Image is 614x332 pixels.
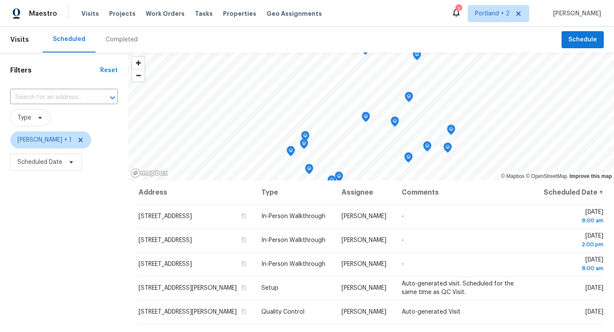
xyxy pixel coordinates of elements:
span: [PERSON_NAME] [342,237,386,243]
span: Work Orders [146,9,185,18]
div: 1 [455,5,461,14]
div: Map marker [301,131,310,144]
span: [DATE] [542,209,603,225]
a: Improve this map [570,173,612,179]
span: Properties [223,9,256,18]
span: Schedule [568,35,597,45]
span: Scheduled Date [17,158,62,166]
button: Zoom in [132,57,145,69]
span: [STREET_ADDRESS] [139,213,192,219]
span: Projects [109,9,136,18]
button: Zoom out [132,69,145,82]
span: [PERSON_NAME] [342,213,386,219]
a: Mapbox [501,173,524,179]
div: Map marker [443,143,452,156]
span: [PERSON_NAME] [550,9,601,18]
a: Mapbox homepage [130,168,168,178]
span: Visits [81,9,99,18]
th: Comments [395,181,535,204]
div: Completed [106,35,138,44]
span: Quality Control [261,309,304,315]
div: Map marker [300,139,308,152]
canvas: Map [128,52,614,181]
div: Map marker [335,172,343,185]
span: Tasks [195,11,213,17]
span: Setup [261,285,278,291]
div: 2:00 pm [542,240,603,249]
span: [STREET_ADDRESS][PERSON_NAME] [139,285,237,291]
span: [DATE] [585,285,603,291]
span: Type [17,114,31,122]
button: Schedule [562,31,604,49]
span: Geo Assignments [266,9,322,18]
button: Copy Address [240,260,248,268]
span: [STREET_ADDRESS] [139,261,192,267]
span: - [402,261,404,267]
th: Address [138,181,255,204]
span: [DATE] [542,233,603,249]
button: Open [107,92,119,104]
span: In-Person Walkthrough [261,237,325,243]
span: [PERSON_NAME] [342,261,386,267]
div: Map marker [405,92,413,105]
span: Maestro [29,9,57,18]
button: Copy Address [240,212,248,220]
th: Type [255,181,335,204]
span: Auto-generated Visit [402,309,460,315]
div: Map marker [287,146,295,159]
div: Reset [100,66,118,75]
div: 8:00 am [542,216,603,225]
button: Copy Address [240,284,248,291]
th: Scheduled Date ↑ [535,181,604,204]
span: Visits [10,30,29,49]
div: Map marker [305,164,313,177]
span: [DATE] [542,257,603,273]
span: [PERSON_NAME] [342,309,386,315]
span: In-Person Walkthrough [261,213,325,219]
button: Copy Address [240,236,248,244]
div: Map marker [447,125,455,138]
div: Map marker [391,116,399,130]
div: Map marker [423,141,432,154]
span: [PERSON_NAME] + 1 [17,136,72,144]
h1: Filters [10,66,100,75]
div: 8:00 am [542,264,603,273]
input: Search for an address... [10,91,94,104]
div: Map marker [362,112,370,125]
span: Auto-generated visit. Scheduled for the same time as QC Visit. [402,281,514,295]
span: - [402,237,404,243]
button: Copy Address [240,308,248,315]
span: [DATE] [585,309,603,315]
span: [STREET_ADDRESS] [139,237,192,243]
span: In-Person Walkthrough [261,261,325,267]
span: Portland + 2 [475,9,510,18]
span: - [402,213,404,219]
span: [PERSON_NAME] [342,285,386,291]
div: Map marker [404,152,413,166]
a: OpenStreetMap [526,173,567,179]
th: Assignee [335,181,395,204]
div: Scheduled [53,35,85,44]
div: Map marker [327,175,336,189]
span: [STREET_ADDRESS][PERSON_NAME] [139,309,237,315]
div: Map marker [413,50,421,63]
